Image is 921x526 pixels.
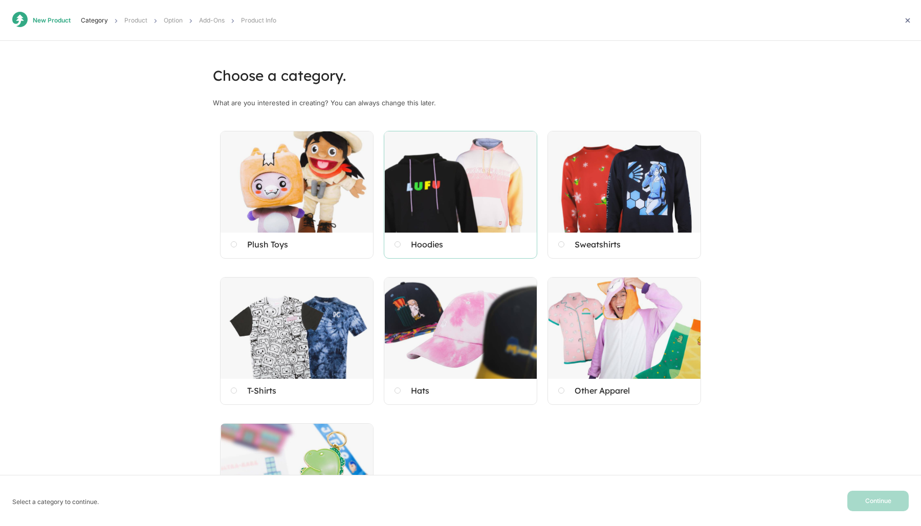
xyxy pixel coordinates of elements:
span: Hoodies [411,239,443,249]
span: T-Shirts [247,385,276,396]
span: Option [164,16,183,24]
span: Other Apparel [575,385,630,396]
span: Category [81,16,108,24]
span: Hats [411,385,429,396]
span: Product [124,16,147,24]
span: Plush Toys [247,239,288,249]
span: New Product [33,16,71,24]
span: Product Info [241,16,276,24]
span: Sweatshirts [575,239,621,249]
span: Select a category to continue. [12,498,99,506]
span: What are you interested in creating? You can always change this later. [213,97,708,108]
span: Add-Ons [199,16,225,24]
h1: Choose a category. [213,66,708,84]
